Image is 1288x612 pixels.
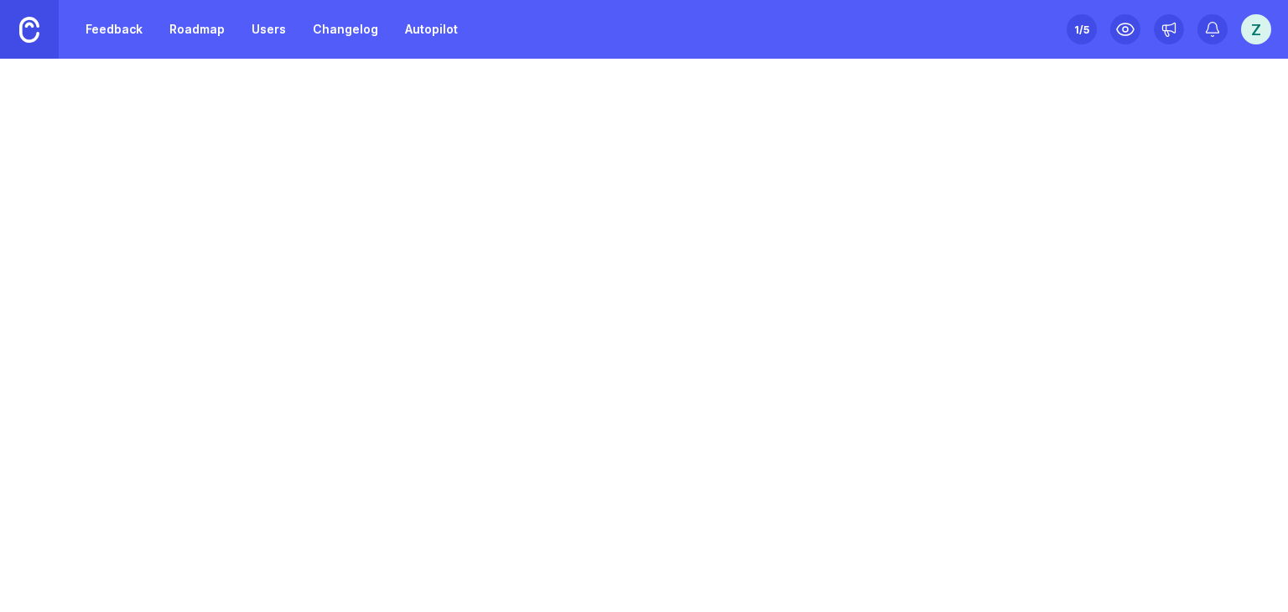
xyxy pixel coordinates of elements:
a: Autopilot [395,14,468,44]
button: 1/5 [1067,14,1097,44]
a: Roadmap [159,14,235,44]
button: Z [1241,14,1271,44]
img: Canny Home [19,17,39,43]
a: Users [241,14,296,44]
div: 1 /5 [1074,18,1089,41]
a: Changelog [303,14,388,44]
a: Feedback [75,14,153,44]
